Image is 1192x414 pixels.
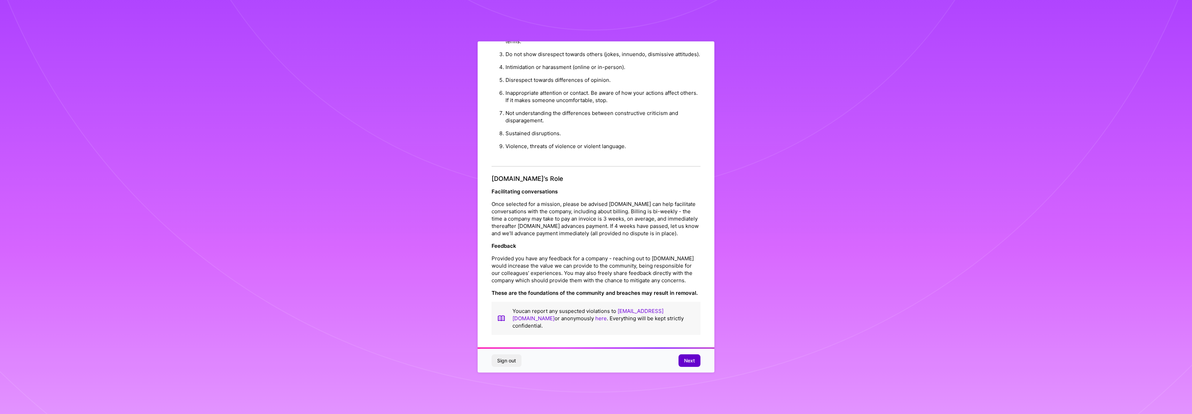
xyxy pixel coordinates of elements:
li: Violence, threats of violence or violent language. [505,140,700,153]
p: Once selected for a mission, please be advised [DOMAIN_NAME] can help facilitate conversations wi... [492,200,700,237]
li: Intimidation or harassment (online or in-person). [505,61,700,74]
li: Not understanding the differences between constructive criticism and disparagement. [505,107,700,127]
a: here [595,315,607,322]
img: book icon [497,307,505,329]
h4: [DOMAIN_NAME]’s Role [492,175,700,183]
strong: These are the foundations of the community and breaches may result in removal. [492,290,698,296]
button: Next [679,354,700,367]
li: Inappropriate attention or contact. Be aware of how your actions affect others. If it makes someo... [505,86,700,107]
a: [EMAIL_ADDRESS][DOMAIN_NAME] [512,308,664,322]
li: Sustained disruptions. [505,127,700,140]
span: Next [684,357,695,364]
p: You can report any suspected violations to or anonymously . Everything will be kept strictly conf... [512,307,695,329]
strong: Feedback [492,243,516,249]
li: Do not show disrespect towards others (jokes, innuendo, dismissive attitudes). [505,48,700,61]
strong: Facilitating conversations [492,188,558,195]
span: Sign out [497,357,516,364]
li: Disrespect towards differences of opinion. [505,74,700,86]
p: Provided you have any feedback for a company - reaching out to [DOMAIN_NAME] would increase the v... [492,255,700,284]
button: Sign out [492,354,521,367]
